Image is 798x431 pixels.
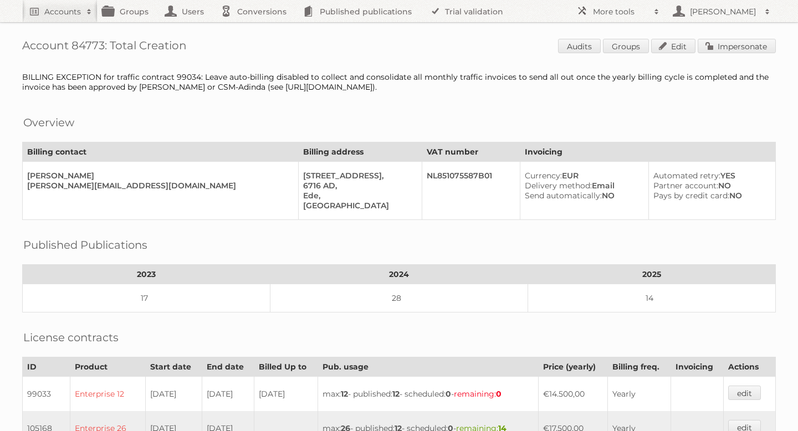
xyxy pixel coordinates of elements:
[651,39,695,53] a: Edit
[593,6,648,17] h2: More tools
[318,377,539,412] td: max: - published: - scheduled: -
[303,191,413,201] div: Ede,
[653,181,718,191] span: Partner account:
[23,237,147,253] h2: Published Publications
[23,114,74,131] h2: Overview
[671,357,724,377] th: Invoicing
[318,357,539,377] th: Pub. usage
[146,357,202,377] th: Start date
[254,357,318,377] th: Billed Up to
[422,162,520,220] td: NL851075587B01
[23,284,270,312] td: 17
[23,377,70,412] td: 99033
[528,284,775,312] td: 14
[202,357,254,377] th: End date
[653,171,720,181] span: Automated retry:
[653,191,729,201] span: Pays by credit card:
[392,389,400,399] strong: 12
[653,171,766,181] div: YES
[724,357,776,377] th: Actions
[454,389,502,399] span: remaining:
[698,39,776,53] a: Impersonate
[270,284,528,312] td: 28
[687,6,759,17] h2: [PERSON_NAME]
[23,357,70,377] th: ID
[608,357,671,377] th: Billing freq.
[539,357,608,377] th: Price (yearly)
[446,389,451,399] strong: 0
[341,389,348,399] strong: 12
[22,39,776,55] h1: Account 84773: Total Creation
[525,191,602,201] span: Send automatically:
[44,6,81,17] h2: Accounts
[303,201,413,211] div: [GEOGRAPHIC_DATA]
[608,377,671,412] td: Yearly
[520,142,776,162] th: Invoicing
[525,171,562,181] span: Currency:
[254,377,318,412] td: [DATE]
[558,39,601,53] a: Audits
[528,265,775,284] th: 2025
[146,377,202,412] td: [DATE]
[202,377,254,412] td: [DATE]
[23,142,299,162] th: Billing contact
[525,171,640,181] div: EUR
[422,142,520,162] th: VAT number
[270,265,528,284] th: 2024
[299,142,422,162] th: Billing address
[27,171,289,181] div: [PERSON_NAME]
[525,181,640,191] div: Email
[22,72,776,92] div: BILLING EXCEPTION for traffic contract 99034: Leave auto-billing disabled to collect and consolid...
[23,329,119,346] h2: License contracts
[539,377,608,412] td: €14.500,00
[603,39,649,53] a: Groups
[653,181,766,191] div: NO
[496,389,502,399] strong: 0
[70,357,145,377] th: Product
[303,171,413,181] div: [STREET_ADDRESS],
[525,181,592,191] span: Delivery method:
[70,377,145,412] td: Enterprise 12
[23,265,270,284] th: 2023
[728,386,761,400] a: edit
[303,181,413,191] div: 6716 AD,
[525,191,640,201] div: NO
[653,191,766,201] div: NO
[27,181,289,191] div: [PERSON_NAME][EMAIL_ADDRESS][DOMAIN_NAME]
